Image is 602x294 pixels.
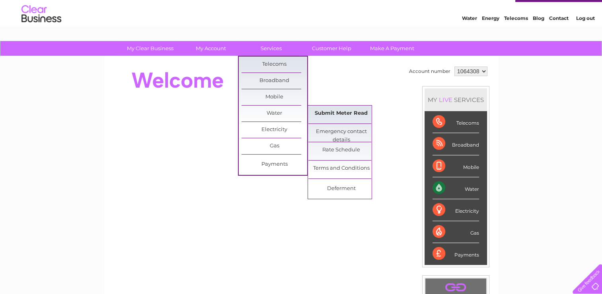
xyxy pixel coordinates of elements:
[113,4,489,39] div: Clear Business is a trading name of Verastar Limited (registered in [GEOGRAPHIC_DATA] No. 3667643...
[242,122,307,138] a: Electricity
[437,96,454,104] div: LIVE
[242,138,307,154] a: Gas
[549,34,569,40] a: Contact
[359,41,425,56] a: Make A Payment
[433,199,479,221] div: Electricity
[462,34,477,40] a: Water
[117,41,183,56] a: My Clear Business
[433,133,479,155] div: Broadband
[308,181,374,197] a: Deferment
[433,221,479,243] div: Gas
[433,177,479,199] div: Water
[242,73,307,89] a: Broadband
[308,161,374,176] a: Terms and Conditions
[433,155,479,177] div: Mobile
[21,21,62,45] img: logo.png
[504,34,528,40] a: Telecoms
[433,111,479,133] div: Telecoms
[576,34,594,40] a: Log out
[433,243,479,265] div: Payments
[308,142,374,158] a: Rate Schedule
[178,41,244,56] a: My Account
[533,34,544,40] a: Blog
[299,41,364,56] a: Customer Help
[238,41,304,56] a: Services
[407,65,452,78] td: Account number
[425,88,487,111] div: MY SERVICES
[242,157,307,172] a: Payments
[308,106,374,122] a: Submit Meter Read
[482,34,499,40] a: Energy
[242,57,307,73] a: Telecoms
[308,124,374,140] a: Emergency contact details
[242,89,307,105] a: Mobile
[242,106,307,122] a: Water
[452,4,507,14] a: 0333 014 3131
